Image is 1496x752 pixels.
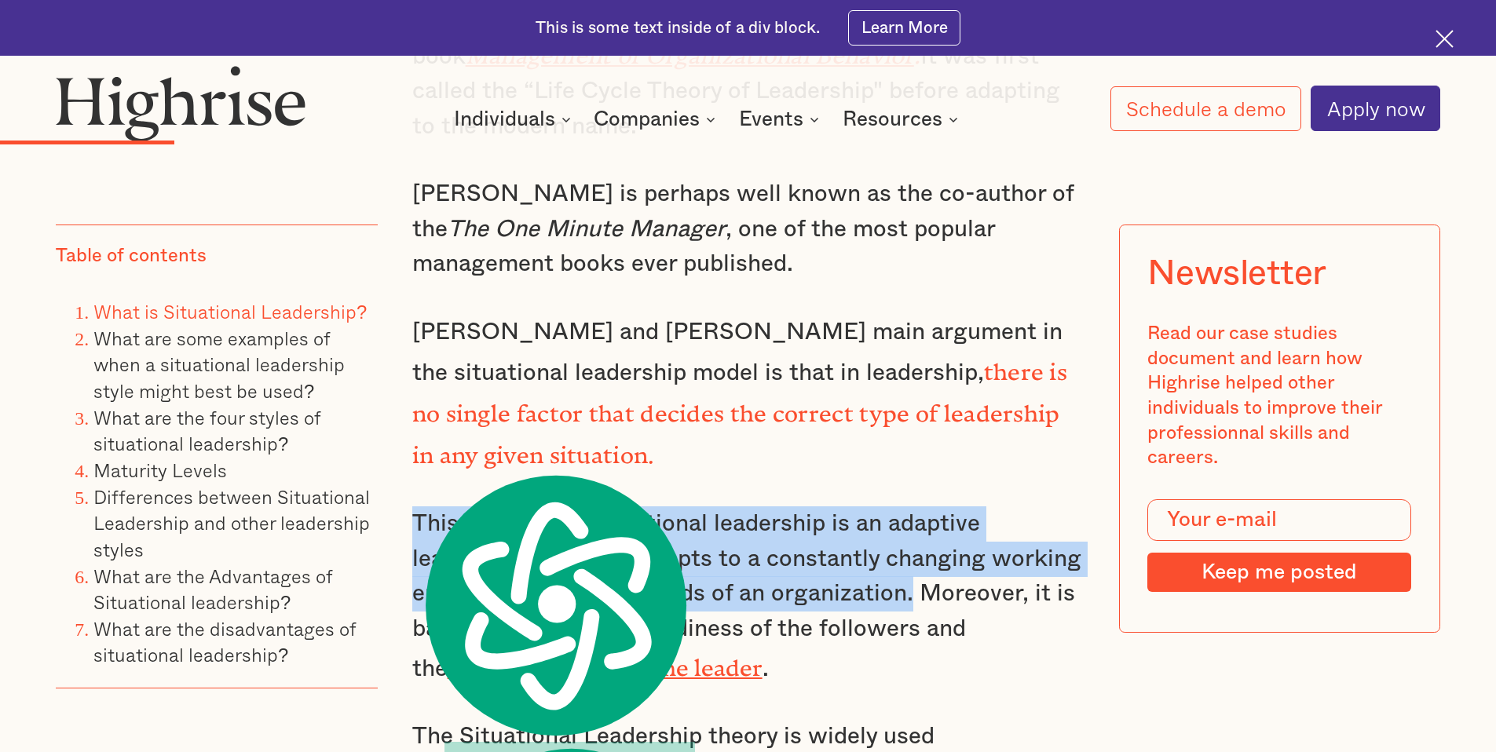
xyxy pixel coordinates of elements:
[739,110,824,129] div: Events
[1147,322,1411,471] div: Read our case studies document and learn how Highrise helped other individuals to improve their p...
[412,506,1085,686] p: This means that situational leadership is an adaptive leadership style that adapts to a constantl...
[448,655,763,670] a: leadership style of the leader
[412,359,1067,456] strong: there is no single factor that decides the correct type of leadership in any given situation.
[413,468,695,742] img: logo.svg
[843,110,963,129] div: Resources
[1147,553,1411,592] input: Keep me posted
[56,65,305,141] img: Highrise logo
[1147,499,1411,542] input: Your e-mail
[454,110,576,129] div: Individuals
[56,244,207,269] div: Table of contents
[1147,253,1326,294] div: Newsletter
[848,10,960,46] a: Learn More
[412,177,1085,282] p: [PERSON_NAME] is perhaps well known as the co-author of the , one of the most popular management ...
[93,297,367,326] a: What is Situational Leadership?
[93,560,332,616] a: What are the Advantages of Situational leadership?
[739,110,803,129] div: Events
[93,403,320,458] a: What are the four styles of situational leadership?
[93,455,227,484] a: Maturity Levels
[536,17,820,39] div: This is some text inside of a div block.
[1147,499,1411,592] form: Modal Form
[594,110,700,129] div: Companies
[93,323,345,405] a: What are some examples of when a situational leadership style might best be used?
[93,482,370,564] a: Differences between Situational Leadership and other leadership styles
[454,110,555,129] div: Individuals
[843,110,942,129] div: Resources
[448,217,726,241] em: The One Minute Manager
[1110,86,1302,131] a: Schedule a demo
[412,315,1085,474] p: [PERSON_NAME] and [PERSON_NAME] main argument in the situational leadership model is that in lead...
[93,614,356,670] a: What are the disadvantages of situational leadership?
[1311,86,1440,131] a: Apply now
[1436,30,1454,48] img: Cross icon
[594,110,720,129] div: Companies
